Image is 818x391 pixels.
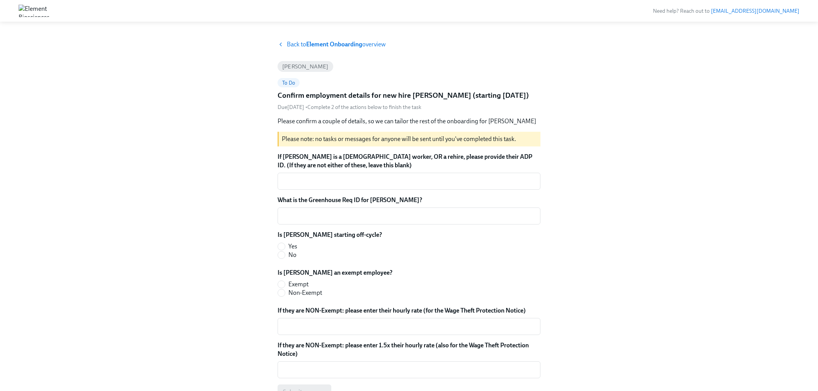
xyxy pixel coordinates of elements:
[278,117,540,126] p: Please confirm a couple of details, so we can tailor the rest of the onboarding for [PERSON_NAME]
[278,306,540,315] label: If they are NON-Exempt: please enter their hourly rate (for the Wage Theft Protection Notice)
[288,242,297,251] span: Yes
[282,135,537,143] p: Please note: no tasks or messages for anyone will be sent until you've completed this task.
[278,196,540,204] label: What is the Greenhouse Req ID for [PERSON_NAME]?
[288,289,322,297] span: Non-Exempt
[306,41,362,48] strong: Element Onboarding
[278,104,305,110] span: Friday, September 12th 2025, 9:00 am
[653,8,799,14] span: Need help? Reach out to
[278,90,529,100] h5: Confirm employment details for new hire [PERSON_NAME] (starting [DATE])
[278,64,333,70] span: [PERSON_NAME]
[278,341,540,358] label: If they are NON-Exempt: please enter 1.5x their hourly rate (also for the Wage Theft Protection N...
[288,280,308,289] span: Exempt
[711,8,799,14] a: [EMAIL_ADDRESS][DOMAIN_NAME]
[278,80,300,86] span: To Do
[278,104,421,111] div: • Complete 2 of the actions below to finish the task
[288,251,297,259] span: No
[19,5,49,17] img: Element Biosciences
[278,40,540,49] a: Back toElement Onboardingoverview
[278,269,392,277] label: Is [PERSON_NAME] an exempt employee?
[278,231,382,239] label: Is [PERSON_NAME] starting off-cycle?
[278,153,540,170] label: If [PERSON_NAME] is a [DEMOGRAPHIC_DATA] worker, OR a rehire, please provide their ADP ID. (If th...
[287,40,386,49] span: Back to overview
